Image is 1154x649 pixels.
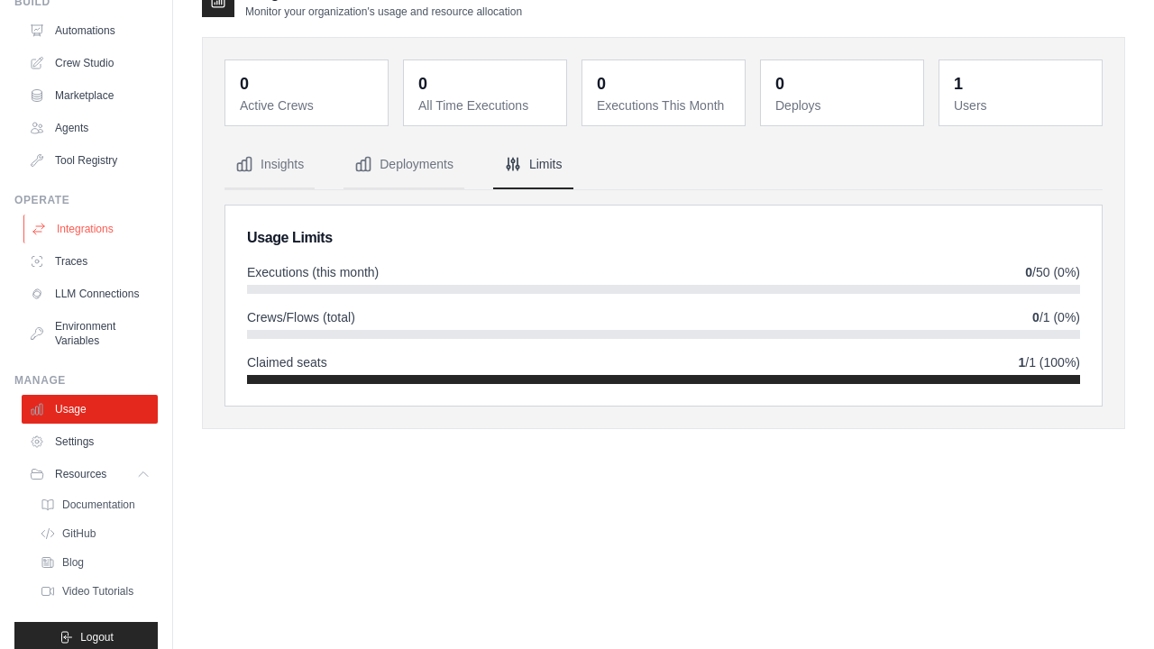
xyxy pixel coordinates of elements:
div: 0 [597,71,606,96]
a: Documentation [32,492,158,517]
a: Traces [22,247,158,276]
span: Video Tutorials [62,584,133,599]
dt: Users [954,96,1091,114]
span: Logout [80,630,114,644]
span: Claimed seats [247,353,327,371]
div: 0 [418,71,427,96]
a: Agents [22,114,158,142]
span: /1 (0%) [1032,308,1080,326]
a: Crew Studio [22,49,158,78]
a: Video Tutorials [32,579,158,604]
a: Tool Registry [22,146,158,175]
a: Environment Variables [22,312,158,355]
button: Resources [22,460,158,489]
a: Settings [22,427,158,456]
div: Operate [14,193,158,207]
button: Deployments [343,141,464,189]
a: Marketplace [22,81,158,110]
div: 0 [775,71,784,96]
a: Usage [22,395,158,424]
span: /1 (100%) [1019,353,1081,371]
a: Blog [32,550,158,575]
a: Automations [22,16,158,45]
dt: Executions This Month [597,96,734,114]
span: Executions (this month) [247,263,379,281]
a: LLM Connections [22,279,158,308]
strong: 0 [1025,265,1032,279]
strong: 1 [1019,355,1026,370]
span: Crews/Flows (total) [247,308,355,326]
a: Integrations [23,215,160,243]
button: Insights [224,141,315,189]
span: /50 (0%) [1025,263,1080,281]
span: Blog [62,555,84,570]
span: Resources [55,467,106,481]
div: 0 [240,71,249,96]
button: Limits [493,141,573,189]
strong: 0 [1032,310,1040,324]
nav: Tabs [224,141,1103,189]
div: Manage [14,373,158,388]
p: Monitor your organization's usage and resource allocation [245,5,522,19]
h2: Usage Limits [247,227,1080,249]
dt: Active Crews [240,96,377,114]
dt: Deploys [775,96,912,114]
dt: All Time Executions [418,96,555,114]
span: Documentation [62,498,135,512]
a: GitHub [32,521,158,546]
div: 1 [954,71,963,96]
span: GitHub [62,526,96,541]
